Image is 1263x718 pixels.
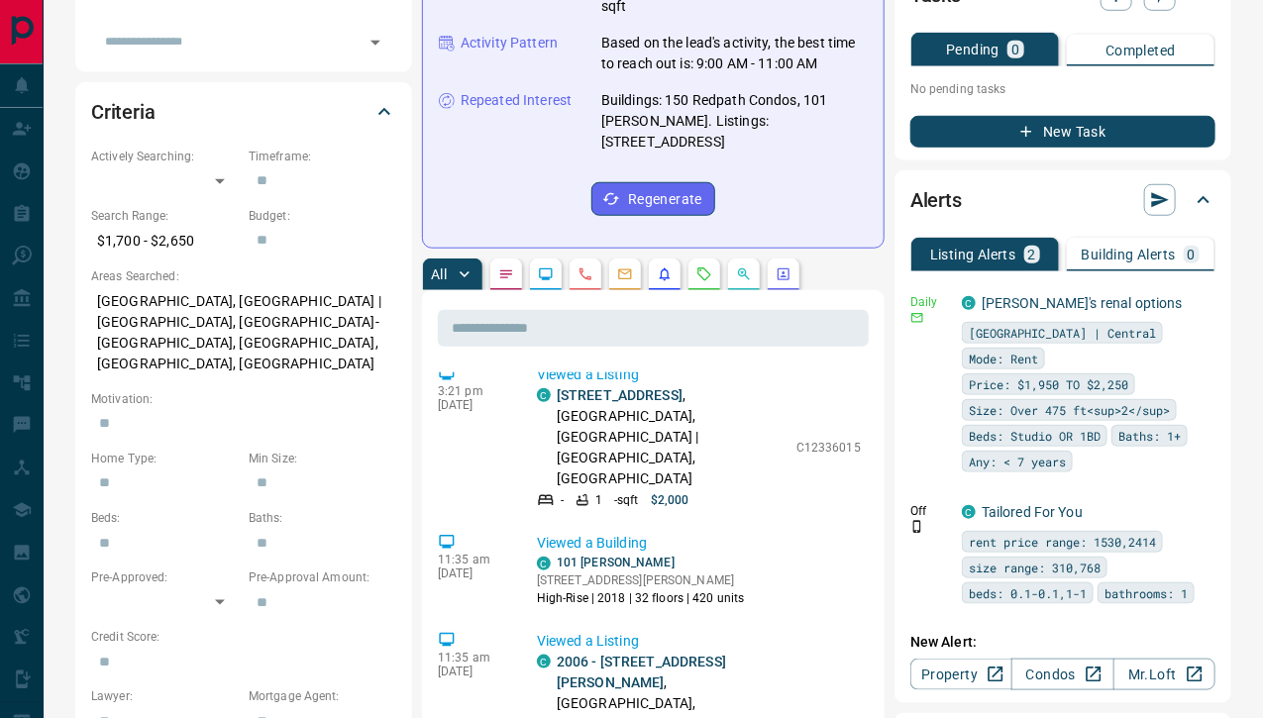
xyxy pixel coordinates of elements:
p: Motivation: [91,390,396,408]
p: Pending [946,43,1000,56]
svg: Listing Alerts [657,266,673,282]
svg: Emails [617,266,633,282]
p: Daily [910,293,950,311]
p: Mortgage Agent: [249,687,396,705]
p: Buildings: 150 Redpath Condos, 101 [PERSON_NAME]. Listings: [STREET_ADDRESS] [601,90,868,153]
a: [STREET_ADDRESS] [557,387,683,403]
p: 0 [1011,43,1019,56]
p: [GEOGRAPHIC_DATA], [GEOGRAPHIC_DATA] | [GEOGRAPHIC_DATA], [GEOGRAPHIC_DATA]-[GEOGRAPHIC_DATA], [G... [91,285,396,380]
button: New Task [910,116,1215,148]
svg: Agent Actions [776,266,791,282]
span: Price: $1,950 TO $2,250 [969,374,1128,394]
p: Repeated Interest [461,90,572,111]
div: condos.ca [962,505,976,519]
p: Timeframe: [249,148,396,165]
h2: Alerts [910,184,962,216]
svg: Notes [498,266,514,282]
p: Budget: [249,207,396,225]
p: New Alert: [910,632,1215,653]
span: Beds: Studio OR 1BD [969,426,1101,446]
div: condos.ca [537,388,551,402]
svg: Opportunities [736,266,752,282]
a: Condos [1011,659,1113,690]
a: Mr.Loft [1113,659,1215,690]
p: [STREET_ADDRESS][PERSON_NAME] [537,571,745,589]
p: $1,700 - $2,650 [91,225,239,257]
span: beds: 0.1-0.1,1-1 [969,583,1087,603]
p: [DATE] [438,665,507,678]
p: 3:21 pm [438,384,507,398]
p: Off [910,502,950,520]
p: 11:35 am [438,553,507,566]
p: 2 [1028,248,1036,261]
p: Based on the lead's activity, the best time to reach out is: 9:00 AM - 11:00 AM [601,33,868,74]
p: Viewed a Building [537,533,861,554]
div: Criteria [91,88,396,136]
p: - [561,491,564,509]
p: Search Range: [91,207,239,225]
p: Min Size: [249,450,396,467]
svg: Requests [696,266,712,282]
svg: Email [910,311,924,325]
p: Activity Pattern [461,33,558,53]
p: Pre-Approval Amount: [249,568,396,586]
p: Beds: [91,509,239,527]
p: Actively Searching: [91,148,239,165]
svg: Lead Browsing Activity [538,266,554,282]
p: Viewed a Listing [537,631,861,652]
h2: Criteria [91,96,156,128]
p: Completed [1105,44,1176,57]
span: rent price range: 1530,2414 [969,532,1156,552]
p: 1 [595,491,602,509]
p: $2,000 [651,491,689,509]
p: 0 [1188,248,1196,261]
a: 101 [PERSON_NAME] [557,556,675,569]
svg: Calls [578,266,593,282]
p: Building Alerts [1082,248,1176,261]
a: [PERSON_NAME]'s renal options [982,295,1183,311]
span: Baths: 1+ [1118,426,1181,446]
p: Pre-Approved: [91,568,239,586]
div: Alerts [910,176,1215,224]
p: All [431,267,447,281]
p: Lawyer: [91,687,239,705]
p: Viewed a Listing [537,364,861,385]
button: Open [362,29,389,56]
button: Regenerate [591,182,715,216]
span: Mode: Rent [969,349,1038,368]
p: , [GEOGRAPHIC_DATA], [GEOGRAPHIC_DATA] | [GEOGRAPHIC_DATA], [GEOGRAPHIC_DATA] [557,385,787,489]
svg: Push Notification Only [910,520,924,534]
div: condos.ca [962,296,976,310]
span: bathrooms: 1 [1105,583,1188,603]
span: Any: < 7 years [969,452,1066,471]
span: Size: Over 475 ft<sup>2</sup> [969,400,1170,420]
span: size range: 310,768 [969,558,1101,577]
p: [DATE] [438,566,507,580]
div: condos.ca [537,557,551,570]
p: High-Rise | 2018 | 32 floors | 420 units [537,589,745,607]
p: Home Type: [91,450,239,467]
p: [DATE] [438,398,507,412]
p: - sqft [614,491,639,509]
a: Property [910,659,1012,690]
p: Listing Alerts [930,248,1016,261]
p: No pending tasks [910,74,1215,104]
p: C12336015 [796,439,861,457]
a: 2006 - [STREET_ADDRESS][PERSON_NAME] [557,654,726,690]
p: Areas Searched: [91,267,396,285]
div: condos.ca [537,655,551,668]
p: Baths: [249,509,396,527]
p: Credit Score: [91,628,396,646]
p: 11:35 am [438,651,507,665]
span: [GEOGRAPHIC_DATA] | Central [969,323,1156,343]
a: Tailored For You [982,504,1083,520]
